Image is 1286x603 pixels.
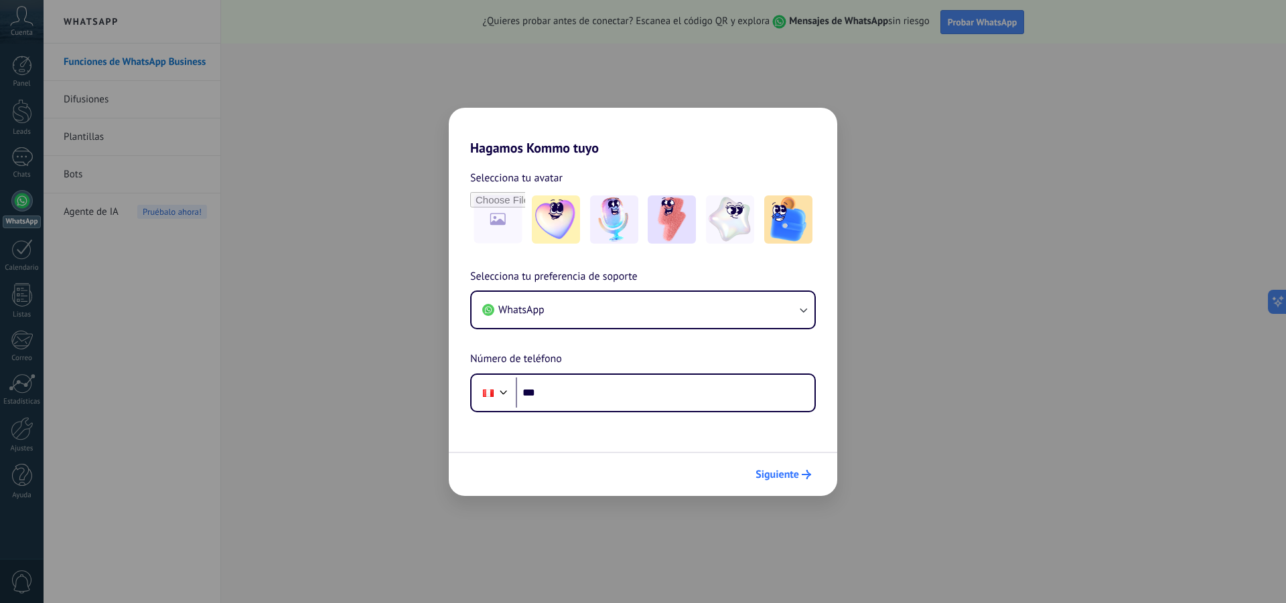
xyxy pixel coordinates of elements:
[590,195,638,244] img: -2.jpeg
[532,195,580,244] img: -1.jpeg
[648,195,696,244] img: -3.jpeg
[470,169,563,187] span: Selecciona tu avatar
[749,463,817,486] button: Siguiente
[706,195,754,244] img: -4.jpeg
[449,108,837,156] h2: Hagamos Kommo tuyo
[472,292,814,328] button: WhatsApp
[756,470,799,479] span: Siguiente
[470,268,638,286] span: Selecciona tu preferencia de soporte
[470,351,562,368] span: Número de teléfono
[764,195,812,244] img: -5.jpeg
[498,303,545,317] span: WhatsApp
[476,379,501,407] div: Peru: + 51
